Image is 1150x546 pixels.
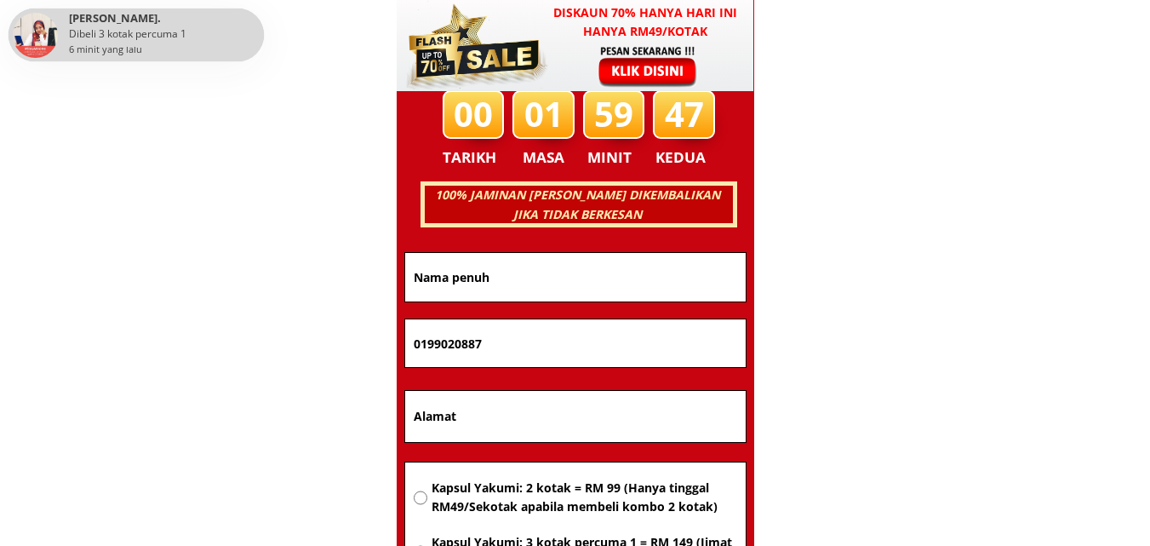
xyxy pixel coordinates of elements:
h3: TARIKH [443,146,514,170]
input: Alamat [409,391,741,442]
h3: KEDUA [655,146,711,170]
h3: MASA [515,146,573,170]
input: Nombor Telefon Bimbit [409,319,741,367]
h3: 100% JAMINAN [PERSON_NAME] DIKEMBALIKAN JIKA TIDAK BERKESAN [422,186,732,224]
span: Kapsul Yakumi: 2 kotak = RM 99 (Hanya tinggal RM49/Sekotak apabila membeli kombo 2 kotak) [432,479,736,517]
input: Nama penuh [409,253,741,302]
h3: MINIT [587,146,638,170]
h3: Diskaun 70% hanya hari ini hanya RM49/kotak [537,3,754,42]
